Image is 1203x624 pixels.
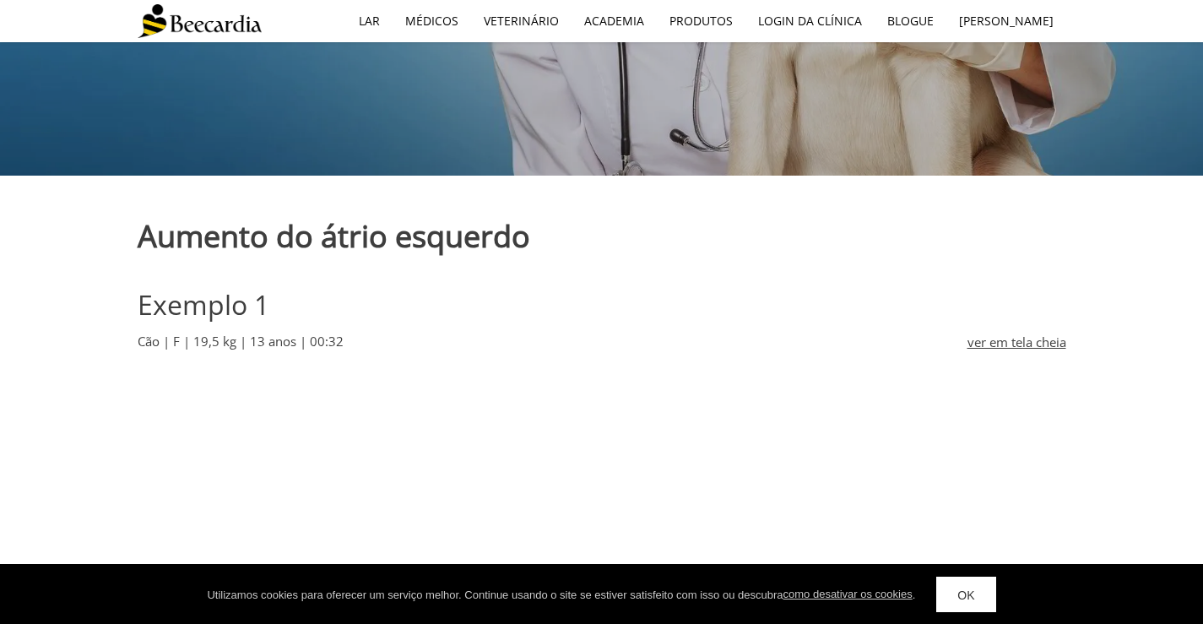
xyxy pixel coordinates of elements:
font: Exemplo 1 [138,286,269,323]
img: Beecardia [138,4,262,38]
a: [PERSON_NAME] [946,2,1066,41]
font: Cão | F | 19,5 kg | 13 anos | 00:32 [138,333,344,350]
font: Blogue [887,13,934,29]
a: como desativar os cookies [783,588,913,600]
font: Utilizamos cookies para oferecer um serviço melhor. Continue usando o site se estiver satisfeito ... [207,588,783,600]
font: [PERSON_NAME] [959,13,1054,29]
font: OK [957,589,974,602]
a: Login da clínica [745,2,875,41]
font: Aumento do átrio esquerdo [138,215,530,257]
a: Médicos [393,2,471,41]
font: lar [359,13,380,29]
a: Produtos [657,2,745,41]
a: lar [346,2,393,41]
font: Médicos [405,13,458,29]
a: Academia [572,2,657,41]
font: ver em tela cheia [967,334,1066,350]
a: Blogue [875,2,946,41]
a: Veterinário [471,2,572,41]
font: . [913,588,916,600]
font: Veterinário [484,13,559,29]
a: ver em tela cheia [967,332,1066,352]
font: Academia [584,13,644,29]
font: Login da clínica [758,13,862,29]
font: Produtos [669,13,733,29]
